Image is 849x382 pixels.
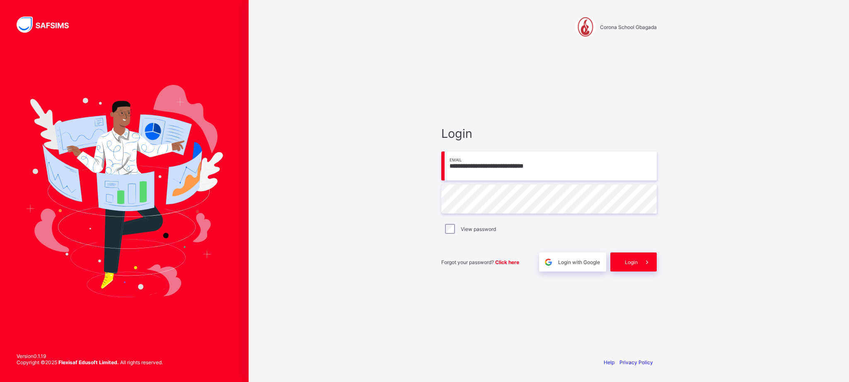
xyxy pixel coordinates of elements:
span: Corona School Gbagada [600,24,657,30]
span: Copyright © 2025 All rights reserved. [17,359,163,365]
img: SAFSIMS Logo [17,17,79,33]
label: View password [461,226,496,232]
img: google.396cfc9801f0270233282035f929180a.svg [544,257,553,267]
span: Forgot your password? [441,259,519,265]
img: Hero Image [26,85,223,297]
span: Login [625,259,638,265]
span: Login with Google [558,259,600,265]
span: Version 0.1.19 [17,353,163,359]
a: Help [604,359,614,365]
strong: Flexisaf Edusoft Limited. [58,359,119,365]
a: Privacy Policy [619,359,653,365]
span: Login [441,126,657,141]
a: Click here [495,259,519,265]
